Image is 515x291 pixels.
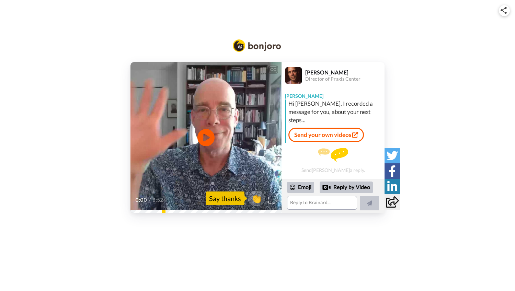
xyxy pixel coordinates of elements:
span: 👏 [248,193,265,204]
div: [PERSON_NAME] [282,89,385,100]
div: CC [269,66,277,73]
div: Say thanks [206,191,244,205]
span: / [149,196,151,204]
div: Director of Praxis Center [305,76,384,82]
div: [PERSON_NAME] [305,69,384,75]
div: Reply by Video [322,183,331,191]
div: Reply by Video [320,182,373,193]
div: Send [PERSON_NAME] a reply. [282,145,385,175]
img: ic_share.svg [501,7,507,14]
div: Hi [PERSON_NAME], I recorded a message for you, about your next steps... [288,100,383,124]
div: Emoji [287,182,314,193]
span: 0:00 [135,196,147,204]
a: Send your own videos [288,128,364,142]
button: 👏 [248,191,265,206]
img: Bonjoro Logo [233,39,281,52]
img: Profile Image [285,67,302,84]
img: Full screen [268,197,275,203]
span: 3:52 [152,196,164,204]
img: message.svg [318,148,348,162]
